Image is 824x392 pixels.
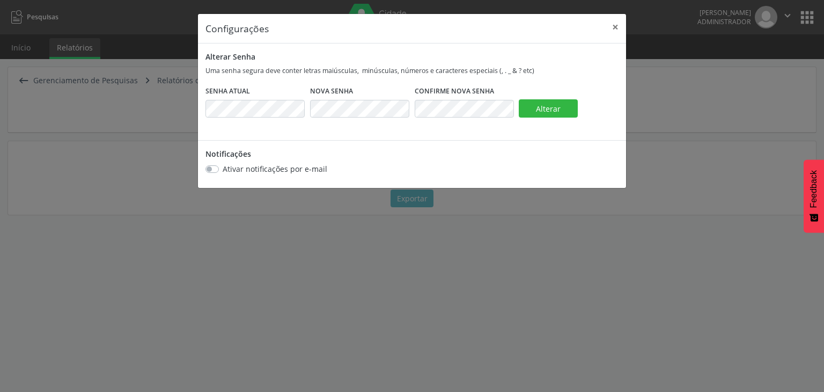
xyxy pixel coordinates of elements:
span: Feedback [809,170,819,208]
label: Alterar Senha [205,51,255,62]
h5: Configurações [205,21,269,35]
span: Alterar [536,104,561,114]
legend: Senha Atual [205,86,305,100]
legend: Confirme Nova Senha [415,86,514,100]
button: Feedback - Mostrar pesquisa [804,159,824,233]
label: Notificações [205,148,251,159]
legend: Nova Senha [310,86,409,100]
p: Uma senha segura deve conter letras maiúsculas, minúsculas, números e caracteres especiais (, . _... [205,66,619,75]
button: Alterar [519,99,578,118]
button: Close [605,14,626,40]
label: Ativar notificações por e-mail [223,163,327,175]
